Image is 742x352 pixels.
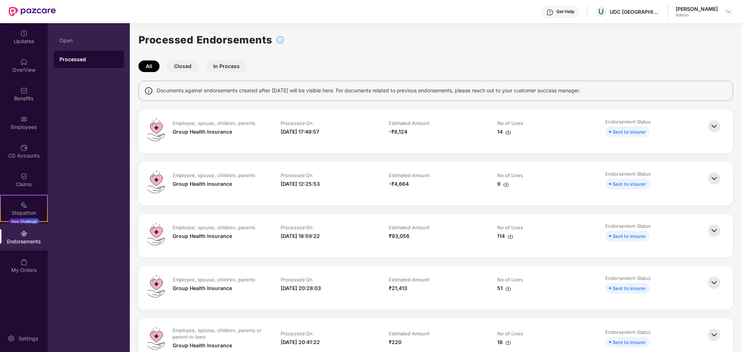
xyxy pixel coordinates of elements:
div: -₹8,124 [389,128,408,136]
div: 14 [497,128,511,136]
div: Group Health Insurance [173,284,232,292]
div: Get Help [557,9,574,14]
div: 18 [497,338,511,346]
div: Stepathon [1,209,47,217]
div: ₹93,056 [389,232,410,240]
img: svg+xml;base64,PHN2ZyBpZD0iQmFjay0zMngzMiIgeG1sbnM9Imh0dHA6Ly93d3cudzMub3JnLzIwMDAvc3ZnIiB3aWR0aD... [706,327,722,343]
img: svg+xml;base64,PHN2ZyBpZD0iSW5mbyIgeG1sbnM9Imh0dHA6Ly93d3cudzMub3JnLzIwMDAvc3ZnIiB3aWR0aD0iMTQiIG... [144,87,153,95]
img: svg+xml;base64,PHN2ZyBpZD0iQmVuZWZpdHMiIHhtbG5zPSJodHRwOi8vd3d3LnczLm9yZy8yMDAwL3N2ZyIgd2lkdGg9Ij... [20,87,28,94]
div: No of Lives [497,330,523,337]
div: Sent to insurer [613,128,646,136]
div: Admin [676,12,718,18]
img: svg+xml;base64,PHN2ZyBpZD0iQmFjay0zMngzMiIgeG1sbnM9Imh0dHA6Ly93d3cudzMub3JnLzIwMDAvc3ZnIiB3aWR0aD... [706,171,722,187]
img: svg+xml;base64,PHN2ZyB4bWxucz0iaHR0cDovL3d3dy53My5vcmcvMjAwMC9zdmciIHdpZHRoPSI0OS4zMiIgaGVpZ2h0PS... [147,223,165,246]
span: U [599,7,604,16]
div: Group Health Insurance [173,128,232,136]
div: Settings [16,335,40,342]
img: svg+xml;base64,PHN2ZyBpZD0iRG93bmxvYWQtMzJ4MzIiIHhtbG5zPSJodHRwOi8vd3d3LnczLm9yZy8yMDAwL3N2ZyIgd2... [506,286,511,292]
div: Processed On [281,172,313,179]
img: svg+xml;base64,PHN2ZyBpZD0iQmFjay0zMngzMiIgeG1sbnM9Imh0dHA6Ly93d3cudzMub3JnLzIwMDAvc3ZnIiB3aWR0aD... [706,223,722,239]
div: ₹21,413 [389,284,408,292]
div: [DATE] 20:28:03 [281,284,321,292]
div: Processed On [281,224,313,231]
div: UDC [GEOGRAPHIC_DATA] [610,8,661,15]
div: No of Lives [497,120,523,126]
div: [DATE] 12:25:53 [281,180,320,188]
div: ₹220 [389,338,402,346]
img: svg+xml;base64,PHN2ZyB4bWxucz0iaHR0cDovL3d3dy53My5vcmcvMjAwMC9zdmciIHdpZHRoPSI0OS4zMiIgaGVpZ2h0PS... [147,327,165,350]
div: Processed On [281,330,313,337]
img: svg+xml;base64,PHN2ZyBpZD0iQ0RfQWNjb3VudHMiIGRhdGEtbmFtZT0iQ0QgQWNjb3VudHMiIHhtbG5zPSJodHRwOi8vd3... [20,144,28,151]
div: [DATE] 20:41:22 [281,338,320,346]
div: Group Health Insurance [173,341,232,349]
div: Employee, spouse, children, parents [173,276,255,283]
img: svg+xml;base64,PHN2ZyB4bWxucz0iaHR0cDovL3d3dy53My5vcmcvMjAwMC9zdmciIHdpZHRoPSI0OS4zMiIgaGVpZ2h0PS... [147,275,165,298]
div: Processed On [281,120,313,126]
div: Group Health Insurance [173,232,232,240]
div: Estimated Amount [389,224,430,231]
div: Employee, spouse, children, parents [173,120,255,126]
img: svg+xml;base64,PHN2ZyBpZD0iSGVscC0zMngzMiIgeG1sbnM9Imh0dHA6Ly93d3cudzMub3JnLzIwMDAvc3ZnIiB3aWR0aD... [547,9,554,16]
img: svg+xml;base64,PHN2ZyBpZD0iQmFjay0zMngzMiIgeG1sbnM9Imh0dHA6Ly93d3cudzMub3JnLzIwMDAvc3ZnIiB3aWR0aD... [706,118,722,134]
div: Sent to insurer [613,180,646,188]
div: Estimated Amount [389,120,430,126]
div: Estimated Amount [389,276,430,283]
div: Open [59,38,118,43]
img: svg+xml;base64,PHN2ZyBpZD0iU2V0dGluZy0yMHgyMCIgeG1sbnM9Imh0dHA6Ly93d3cudzMub3JnLzIwMDAvc3ZnIiB3aW... [8,335,15,342]
div: New Challenge [9,218,39,224]
div: Estimated Amount [389,172,430,179]
div: Processed On [281,276,313,283]
div: [DATE] 17:49:57 [281,128,319,136]
div: No of Lives [497,172,523,179]
div: Endorsement Status [606,118,651,125]
img: svg+xml;base64,PHN2ZyBpZD0iRW1wbG95ZWVzIiB4bWxucz0iaHR0cDovL3d3dy53My5vcmcvMjAwMC9zdmciIHdpZHRoPS... [20,116,28,123]
img: svg+xml;base64,PHN2ZyBpZD0iSG9tZSIgeG1sbnM9Imh0dHA6Ly93d3cudzMub3JnLzIwMDAvc3ZnIiB3aWR0aD0iMjAiIG... [20,58,28,66]
img: svg+xml;base64,PHN2ZyBpZD0iRG93bmxvYWQtMzJ4MzIiIHhtbG5zPSJodHRwOi8vd3d3LnczLm9yZy8yMDAwL3N2ZyIgd2... [506,340,511,345]
img: svg+xml;base64,PHN2ZyBpZD0iRW5kb3JzZW1lbnRzIiB4bWxucz0iaHR0cDovL3d3dy53My5vcmcvMjAwMC9zdmciIHdpZH... [20,230,28,237]
div: Group Health Insurance [173,180,232,188]
img: svg+xml;base64,PHN2ZyBpZD0iVXBkYXRlZCIgeG1sbnM9Imh0dHA6Ly93d3cudzMub3JnLzIwMDAvc3ZnIiB3aWR0aD0iMj... [20,30,28,37]
img: svg+xml;base64,PHN2ZyBpZD0iRG93bmxvYWQtMzJ4MzIiIHhtbG5zPSJodHRwOi8vd3d3LnczLm9yZy8yMDAwL3N2ZyIgd2... [506,129,511,135]
img: svg+xml;base64,PHN2ZyBpZD0iTXlfT3JkZXJzIiBkYXRhLW5hbWU9Ik15IE9yZGVycyIgeG1sbnM9Imh0dHA6Ly93d3cudz... [20,259,28,266]
div: No of Lives [497,276,523,283]
button: Closed [167,60,199,72]
img: svg+xml;base64,PHN2ZyB4bWxucz0iaHR0cDovL3d3dy53My5vcmcvMjAwMC9zdmciIHdpZHRoPSIyMSIgaGVpZ2h0PSIyMC... [20,201,28,209]
div: Sent to insurer [613,232,646,240]
div: Endorsement Status [606,223,651,229]
div: Employee, spouse, children, parents or parent-in-laws [173,327,265,340]
button: In Process [206,60,247,72]
div: Employee, spouse, children, parents [173,172,255,179]
div: Processed [59,56,118,63]
h1: Processed Endorsements [139,32,272,48]
div: [PERSON_NAME] [676,5,718,12]
img: svg+xml;base64,PHN2ZyBpZD0iSW5mb18tXzMyeDMyIiBkYXRhLW5hbWU9IkluZm8gLSAzMngzMiIgeG1sbnM9Imh0dHA6Ly... [276,35,285,44]
img: New Pazcare Logo [9,7,56,16]
div: 114 [497,232,514,240]
button: All [139,60,160,72]
img: svg+xml;base64,PHN2ZyBpZD0iRG93bmxvYWQtMzJ4MzIiIHhtbG5zPSJodHRwOi8vd3d3LnczLm9yZy8yMDAwL3N2ZyIgd2... [503,181,509,187]
div: Sent to insurer [613,284,646,292]
img: svg+xml;base64,PHN2ZyB4bWxucz0iaHR0cDovL3d3dy53My5vcmcvMjAwMC9zdmciIHdpZHRoPSI0OS4zMiIgaGVpZ2h0PS... [147,118,165,141]
img: svg+xml;base64,PHN2ZyBpZD0iRHJvcGRvd24tMzJ4MzIiIHhtbG5zPSJodHRwOi8vd3d3LnczLm9yZy8yMDAwL3N2ZyIgd2... [726,9,732,14]
img: svg+xml;base64,PHN2ZyBpZD0iQmFjay0zMngzMiIgeG1sbnM9Imh0dHA6Ly93d3cudzMub3JnLzIwMDAvc3ZnIiB3aWR0aD... [706,275,722,291]
div: Sent to insurer [613,338,646,346]
span: Documents against endorsements created after [DATE] will be visible here. For documents related t... [157,87,581,95]
img: svg+xml;base64,PHN2ZyBpZD0iRG93bmxvYWQtMzJ4MzIiIHhtbG5zPSJodHRwOi8vd3d3LnczLm9yZy8yMDAwL3N2ZyIgd2... [508,234,514,239]
div: Employee, spouse, children, parents [173,224,255,231]
div: Endorsement Status [606,329,651,335]
div: 51 [497,284,511,292]
div: [DATE] 18:59:22 [281,232,320,240]
img: svg+xml;base64,PHN2ZyB4bWxucz0iaHR0cDovL3d3dy53My5vcmcvMjAwMC9zdmciIHdpZHRoPSI0OS4zMiIgaGVpZ2h0PS... [147,171,165,193]
div: Endorsement Status [606,275,651,281]
div: No of Lives [497,224,523,231]
div: -₹4,664 [389,180,409,188]
img: svg+xml;base64,PHN2ZyBpZD0iQ2xhaW0iIHhtbG5zPSJodHRwOi8vd3d3LnczLm9yZy8yMDAwL3N2ZyIgd2lkdGg9IjIwIi... [20,173,28,180]
div: Estimated Amount [389,330,430,337]
div: 9 [497,180,509,188]
div: Endorsement Status [606,171,651,177]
